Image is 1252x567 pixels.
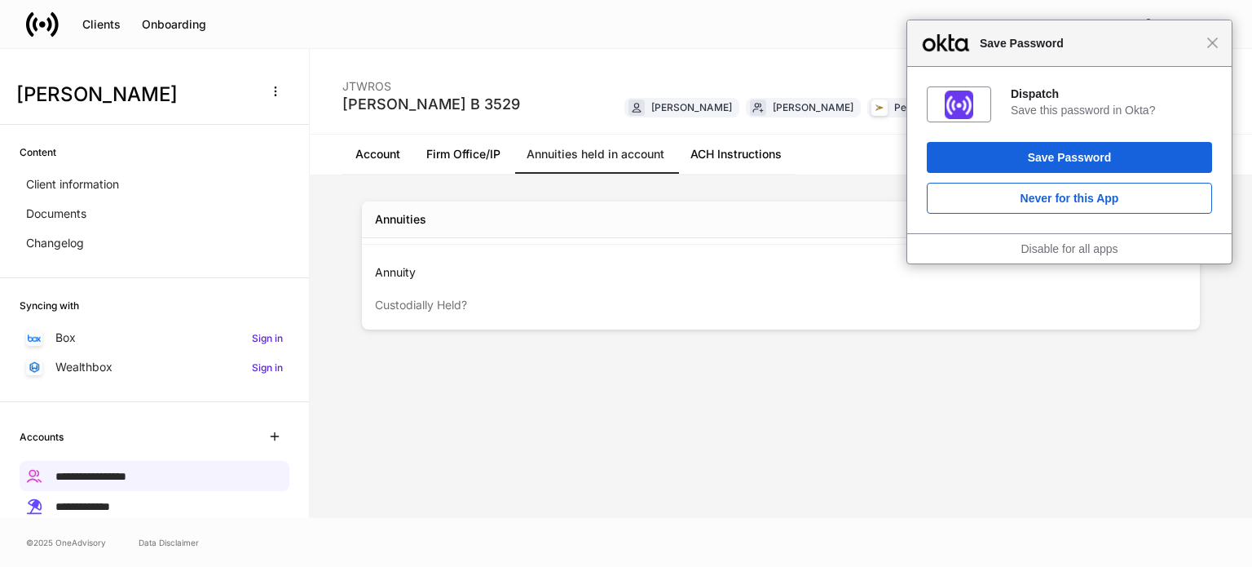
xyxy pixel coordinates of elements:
div: Onboarding [142,19,206,30]
h6: Accounts [20,429,64,445]
div: [PERSON_NAME] [773,100,853,115]
h6: Sign in [252,330,283,346]
div: Save this password in Okta? [1011,103,1212,117]
span: Close [1206,37,1219,49]
a: Client information [20,170,289,199]
img: oYqM9ojoZLfzCHUefNbBcWHcyDPbQKagtYciMC8pFl3iZXy3dU33Uwy+706y+0q2uJ1ghNQf2OIHrSh50tUd9HaB5oMc62p0G... [28,334,41,342]
img: C7iBBL1oWj0AAAAASUVORK5CYII= [945,91,973,119]
p: Annuity [375,264,1193,281]
div: Pershing via Sanctuary BD [894,100,1018,115]
button: Save Password [927,142,1212,173]
button: Clients [72,11,131,38]
a: Documents [20,199,289,228]
h3: [PERSON_NAME] [16,82,252,108]
div: Dispatch [1011,86,1212,101]
a: WealthboxSign in [20,352,289,382]
p: Changelog [26,235,84,251]
button: Onboarding [131,11,217,38]
p: Box [55,330,76,346]
div: [PERSON_NAME] [651,100,732,115]
div: Annuities [375,211,426,228]
span: © 2025 OneAdvisory [26,536,106,549]
div: Clients [82,19,121,30]
a: ACH Instructions [677,135,795,174]
a: Account [342,135,413,174]
h6: Sign in [252,360,283,375]
a: BoxSign in [20,323,289,352]
div: [PERSON_NAME] B 3529 [342,95,520,114]
h6: Content [20,144,56,160]
p: Wealthbox [55,359,112,375]
p: Documents [26,206,86,222]
div: JTWROS [342,69,520,95]
a: Annuities held in account [514,135,677,174]
a: Changelog [20,228,289,258]
a: Data Disclaimer [139,536,199,549]
a: Disable for all apps [1021,242,1118,255]
div: Custodially Held? [375,297,758,313]
button: Never for this App [927,183,1212,214]
p: Client information [26,176,119,193]
a: Firm Office/IP [413,135,514,174]
span: Save Password [972,33,1206,53]
h6: Syncing with [20,298,79,313]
